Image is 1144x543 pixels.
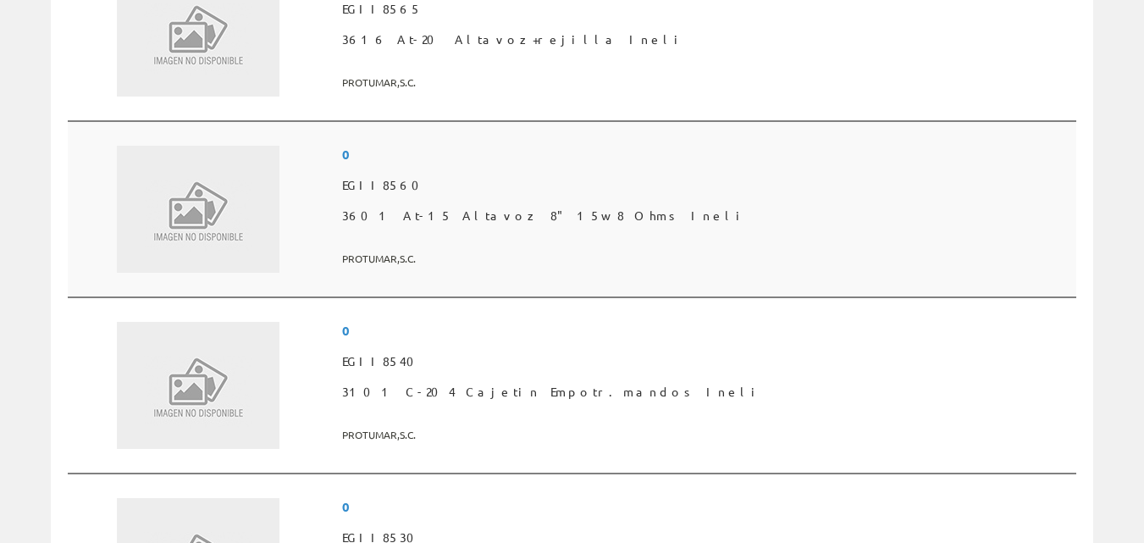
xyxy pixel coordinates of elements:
[342,139,1069,170] span: 0
[342,25,1069,55] span: 3616 At-20 Altavoz+rejilla Ineli
[342,377,1069,407] span: 3101 C-204 Cajetin Empotr.mandos Ineli
[342,245,1069,273] span: PROTUMAR,S.C.
[342,69,1069,97] span: PROTUMAR,S.C.
[342,315,1069,346] span: 0
[117,146,279,273] img: Sin Imagen Disponible
[342,421,1069,449] span: PROTUMAR,S.C.
[342,201,1069,231] span: 3601 At-15 Altavoz 8" 15w 8 Ohms Ineli
[342,170,1069,201] span: EGII8560
[117,322,279,449] img: Sin Imagen Disponible
[342,346,1069,377] span: EGII8540
[342,491,1069,523] span: 0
